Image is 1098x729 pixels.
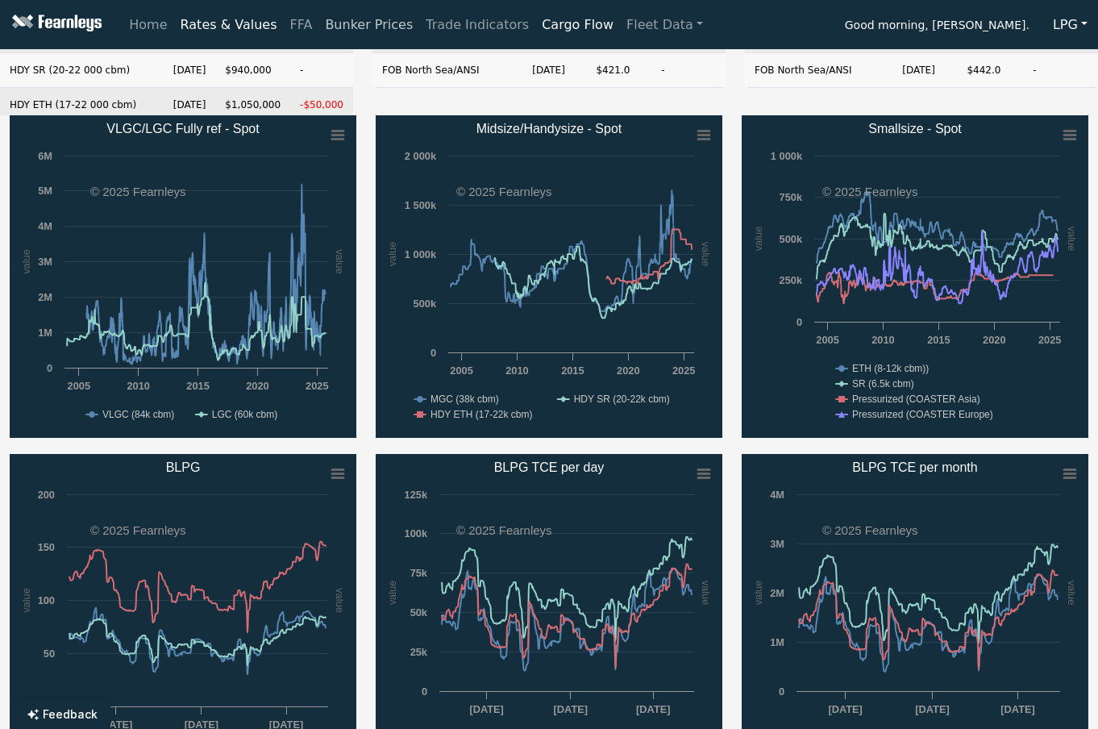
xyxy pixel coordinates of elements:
[419,9,535,41] a: Trade Indicators
[386,242,398,267] text: value
[586,53,651,88] td: $421.0
[20,249,32,274] text: value
[822,185,918,198] text: © 2025 Fearnleys
[828,703,862,715] text: [DATE]
[505,364,528,377] text: 2010
[770,587,784,599] text: 2M
[852,409,993,420] text: Pressurized (COASTER Europe)
[164,53,216,88] td: [DATE]
[816,334,838,346] text: 2005
[771,150,803,162] text: 1 000k
[212,409,277,420] text: LGC (60k cbm)
[742,115,1088,438] svg: Smallsize - Spot
[106,122,260,135] text: VLGC/LGC Fully ref - Spot
[957,53,1023,88] td: $442.0
[770,538,784,550] text: 3M
[410,567,428,579] text: 75k
[1042,10,1098,40] button: LPG
[38,185,52,197] text: 5M
[745,53,892,88] td: FOB North Sea/ANSI
[561,364,584,377] text: 2015
[68,380,90,392] text: 2005
[456,523,552,537] text: © 2025 Fearnleys
[334,588,346,613] text: value
[38,291,52,303] text: 2M
[845,13,1029,40] span: Good morning, [PERSON_NAME].
[306,380,328,392] text: 2025
[410,646,428,658] text: 25k
[796,316,802,328] text: 0
[752,227,764,252] text: value
[405,248,437,260] text: 1 000k
[38,541,55,553] text: 150
[822,523,918,537] text: © 2025 Fearnleys
[410,606,428,619] text: 50k
[38,489,55,501] text: 200
[456,185,552,198] text: © 2025 Fearnleys
[8,15,102,35] img: Fearnleys Logo
[852,363,929,374] text: ETH (8-12k cbm))
[376,115,722,438] svg: Midsize/Handysize - Spot
[38,256,52,268] text: 3M
[450,364,472,377] text: 2005
[405,527,428,539] text: 100k
[186,380,209,392] text: 2015
[166,460,201,474] text: BLPG
[90,523,186,537] text: © 2025 Fearnleys
[405,199,437,211] text: 1 500k
[47,362,52,374] text: 0
[770,636,784,648] text: 1M
[405,150,437,162] text: 2 000k
[700,242,712,267] text: value
[430,394,499,405] text: MGC (38k cbm)
[164,88,216,123] td: [DATE]
[620,9,709,41] a: Fleet Data
[636,703,670,715] text: [DATE]
[290,53,353,88] td: -
[522,53,586,88] td: [DATE]
[892,53,957,88] td: [DATE]
[852,460,977,474] text: BLPG TCE per month
[290,88,353,123] td: -$50,000
[215,53,290,88] td: $940,000
[871,334,894,346] text: 2010
[672,364,695,377] text: 2025
[90,185,186,198] text: © 2025 Fearnleys
[574,394,670,405] text: HDY SR (20-22k cbm)
[651,53,726,88] td: -
[1066,581,1078,606] text: value
[127,380,149,392] text: 2010
[246,380,268,392] text: 2020
[852,394,980,405] text: Pressurized (COASTER Asia)
[422,685,427,698] text: 0
[780,191,803,203] text: 750k
[386,581,398,606] text: value
[318,9,419,41] a: Bunker Prices
[868,122,962,135] text: Smallsize - Spot
[770,489,784,501] text: 4M
[372,53,522,88] td: FOB North Sea/ANSI
[927,334,950,346] text: 2015
[983,334,1005,346] text: 2020
[20,588,32,613] text: value
[469,703,503,715] text: [DATE]
[405,489,428,501] text: 125k
[494,460,605,474] text: BLPG TCE per day
[700,581,712,606] text: value
[38,594,55,606] text: 100
[284,9,319,41] a: FFA
[779,685,784,698] text: 0
[535,9,620,41] a: Cargo Flow
[44,648,55,660] text: 50
[38,150,52,162] text: 6M
[554,703,588,715] text: [DATE]
[1000,703,1034,715] text: [DATE]
[780,274,803,286] text: 250k
[102,409,174,420] text: VLGC (84k cbm)
[174,9,284,41] a: Rates & Values
[38,327,52,339] text: 1M
[430,409,532,420] text: HDY ETH (17-22k cbm)
[780,233,803,245] text: 500k
[1023,53,1098,88] td: -
[852,378,914,389] text: SR (6.5k cbm)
